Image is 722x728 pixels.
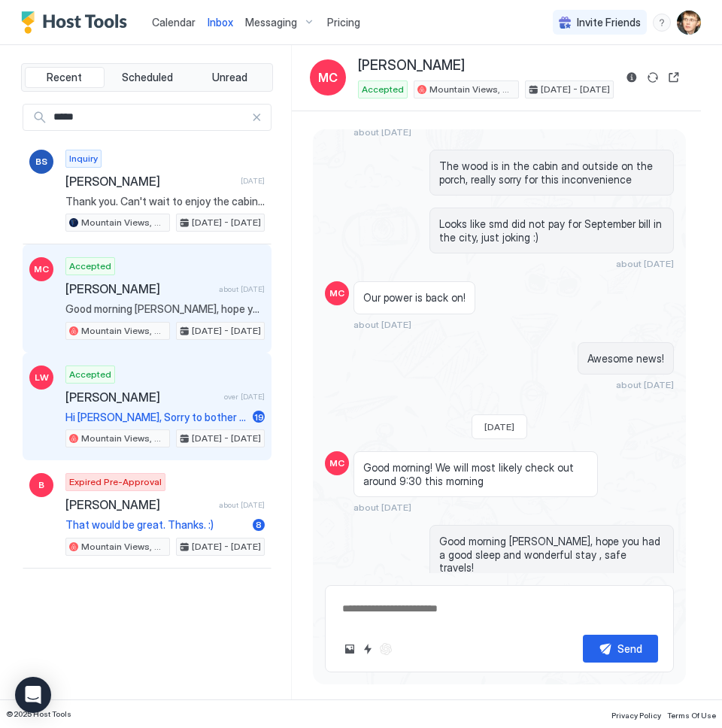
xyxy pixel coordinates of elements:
[47,71,82,84] span: Recent
[122,71,173,84] span: Scheduled
[341,640,359,658] button: Upload image
[429,83,515,96] span: Mountain Views, Hot Tub, Elks at [GEOGRAPHIC_DATA]
[208,16,233,29] span: Inbox
[577,16,641,29] span: Invite Friends
[362,83,404,96] span: Accepted
[192,216,261,229] span: [DATE] - [DATE]
[69,259,111,273] span: Accepted
[353,502,411,513] span: about [DATE]
[212,71,247,84] span: Unread
[65,518,247,532] span: That would be great. Thanks. :)
[363,291,466,305] span: Our power is back on!
[439,535,664,575] span: Good morning [PERSON_NAME], hope you had a good sleep and wonderful stay , safe travels!
[541,83,610,96] span: [DATE] - [DATE]
[667,706,716,722] a: Terms Of Use
[15,677,51,713] div: Open Intercom Messenger
[616,379,674,390] span: about [DATE]
[190,67,269,88] button: Unread
[34,262,49,276] span: MC
[108,67,187,88] button: Scheduled
[256,519,262,530] span: 8
[583,635,658,663] button: Send
[152,14,196,30] a: Calendar
[665,68,683,86] button: Open reservation
[667,711,716,720] span: Terms Of Use
[65,390,218,405] span: [PERSON_NAME]
[219,284,265,294] span: about [DATE]
[329,287,344,300] span: MC
[65,195,265,208] span: Thank you. Can't wait to enjoy the cabin in May. Will let you know about September in a few month...
[623,68,641,86] button: Reservation information
[69,368,111,381] span: Accepted
[65,281,213,296] span: [PERSON_NAME]
[192,432,261,445] span: [DATE] - [DATE]
[359,640,377,658] button: Quick reply
[65,174,235,189] span: [PERSON_NAME]
[353,126,411,138] span: about [DATE]
[219,500,265,510] span: about [DATE]
[192,324,261,338] span: [DATE] - [DATE]
[35,371,49,384] span: LW
[65,302,265,316] span: Good morning [PERSON_NAME], hope you had a good sleep and wonderful stay , safe travels!
[484,421,514,432] span: [DATE]
[21,11,134,34] a: Host Tools Logo
[47,105,251,130] input: Input Field
[241,176,265,186] span: [DATE]
[6,709,71,719] span: © 2025 Host Tools
[65,411,247,424] span: Hi [PERSON_NAME], Sorry to bother you but if you have a second, could you write us a review regar...
[363,461,588,487] span: Good morning! We will most likely check out around 9:30 this morning
[439,159,664,186] span: The wood is in the cabin and outside on the porch, really sorry for this inconvenience
[358,57,465,74] span: [PERSON_NAME]
[653,14,671,32] div: menu
[21,63,273,92] div: tab-group
[439,217,664,244] span: Looks like smd did not pay for September bill in the city, just joking :)
[152,16,196,29] span: Calendar
[208,14,233,30] a: Inbox
[587,352,664,366] span: Awesome news!
[192,540,261,554] span: [DATE] - [DATE]
[25,67,105,88] button: Recent
[329,457,344,470] span: MC
[81,324,166,338] span: Mountain Views, Hot Tub, Elks at [GEOGRAPHIC_DATA]
[616,258,674,269] span: about [DATE]
[318,68,338,86] span: MC
[65,497,213,512] span: [PERSON_NAME]
[677,11,701,35] div: User profile
[69,475,162,489] span: Expired Pre-Approval
[38,478,44,492] span: B
[617,641,642,657] div: Send
[644,68,662,86] button: Sync reservation
[35,155,47,168] span: BS
[69,152,98,165] span: Inquiry
[327,16,360,29] span: Pricing
[224,392,265,402] span: over [DATE]
[611,706,661,722] a: Privacy Policy
[81,432,166,445] span: Mountain Views, Hot Tub, Elks at [GEOGRAPHIC_DATA]
[81,216,166,229] span: Mountain Views, Hot Tub, Elks at [GEOGRAPHIC_DATA]
[245,16,297,29] span: Messaging
[611,711,661,720] span: Privacy Policy
[353,319,411,330] span: about [DATE]
[254,411,264,423] span: 19
[81,540,166,554] span: Mountain Views, Hot Tub, Elks at [GEOGRAPHIC_DATA]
